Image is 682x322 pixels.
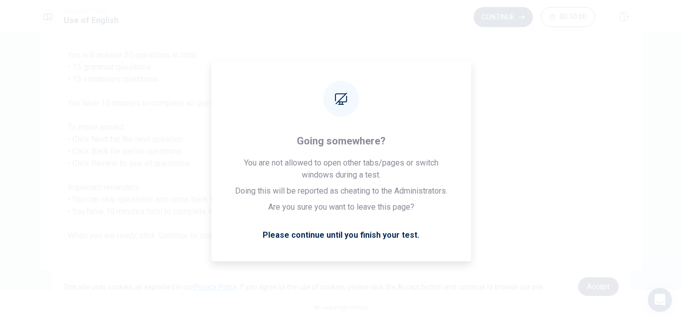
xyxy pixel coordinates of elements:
a: dismiss cookie message [578,277,619,296]
button: 00:10:00 [541,7,595,27]
span: You will answer 30 questions in total: • 15 grammar questions • 15 vocabulary questions You have ... [68,49,614,242]
h1: Use of English [64,15,119,27]
span: Accept [587,282,610,290]
div: Open Intercom Messenger [648,288,672,312]
span: Placement Test [64,8,119,15]
span: © Copyright 2025 [314,302,368,310]
a: Privacy Policy [194,283,237,291]
span: This site uses cookies, as explained in our . If you agree to the use of cookies, please click th... [63,283,545,291]
button: Continue [474,7,533,27]
div: cookieconsent [51,267,631,306]
span: 00:10:00 [559,13,587,21]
